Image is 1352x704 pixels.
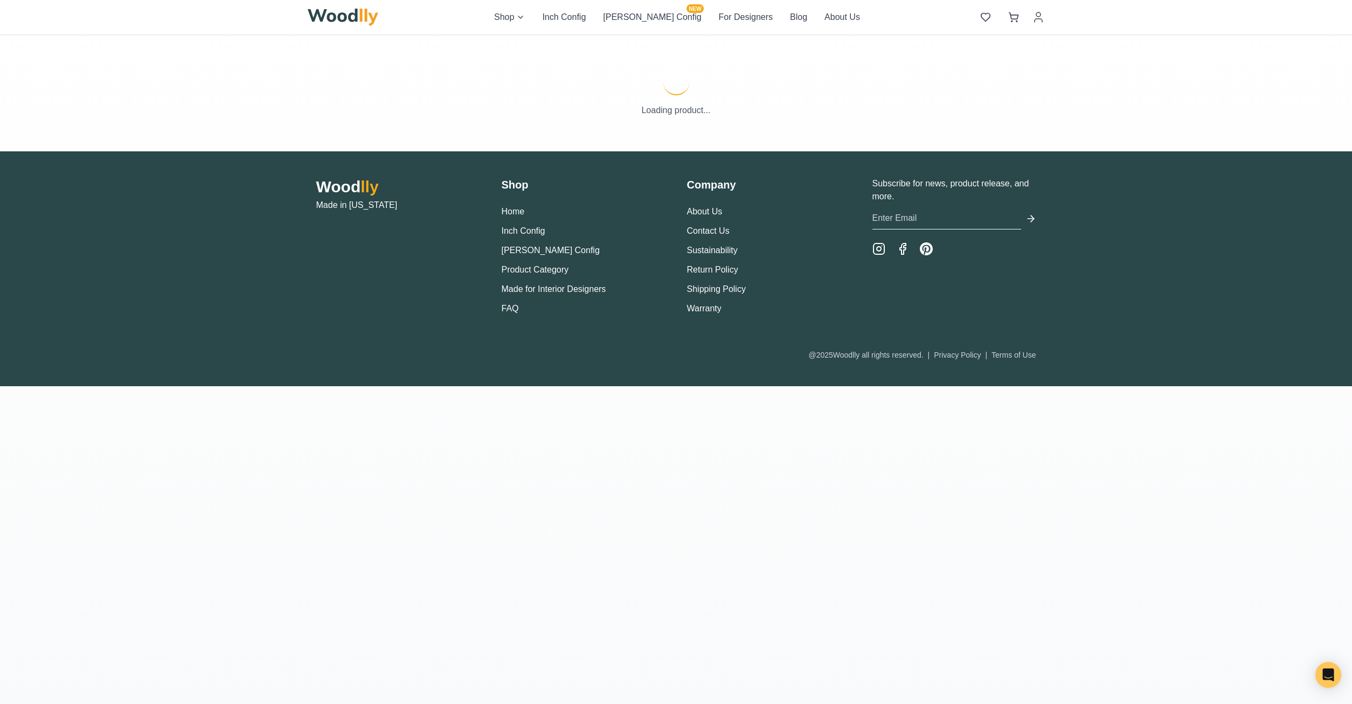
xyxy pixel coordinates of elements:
a: Privacy Policy [934,351,981,359]
a: Made for Interior Designers [502,284,606,294]
span: lly [360,178,378,196]
button: About Us [824,11,860,24]
a: FAQ [502,304,519,313]
button: For Designers [719,11,773,24]
a: About Us [687,207,723,216]
span: NEW [687,4,703,13]
span: | [928,351,930,359]
a: Sustainability [687,246,738,255]
a: Return Policy [687,265,738,274]
div: @ 2025 Woodlly all rights reserved. [808,350,1036,360]
a: Instagram [872,242,885,255]
button: [PERSON_NAME] ConfigNEW [603,11,701,24]
input: Enter Email [872,207,1021,229]
h3: Company [687,177,851,192]
h2: Wood [316,177,480,197]
p: Loading product... [308,104,1045,117]
button: [PERSON_NAME] Config [502,244,600,257]
a: Facebook [896,242,909,255]
img: Woodlly [308,9,379,26]
a: Home [502,207,525,216]
button: Shop [494,11,525,24]
span: | [985,351,987,359]
button: Blog [790,11,807,24]
button: Inch Config [542,11,586,24]
button: Inch Config [502,225,545,238]
a: Terms of Use [992,351,1036,359]
p: Made in [US_STATE] [316,199,480,212]
a: Warranty [687,304,722,313]
div: Open Intercom Messenger [1315,662,1341,688]
a: Pinterest [920,242,933,255]
p: Subscribe for news, product release, and more. [872,177,1036,203]
a: Product Category [502,265,569,274]
h3: Shop [502,177,665,192]
a: Contact Us [687,226,730,235]
a: Shipping Policy [687,284,746,294]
